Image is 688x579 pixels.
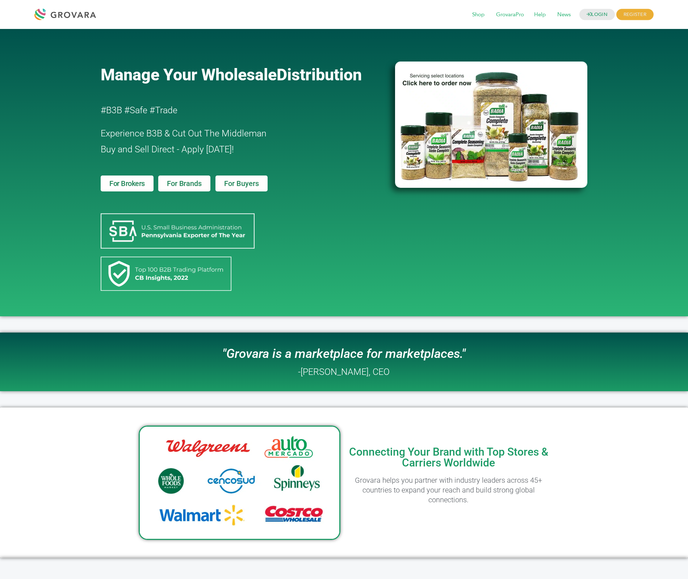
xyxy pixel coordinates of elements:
span: Manage Your Wholesale [101,65,277,84]
a: For Brokers [101,176,154,191]
span: For Brands [167,180,201,187]
a: LOGIN [579,9,615,20]
span: Experience B3B & Cut Out The Middleman [101,128,267,139]
a: Help [529,11,551,19]
h2: Grovara helps you partner with industry leaders across 45+ countries to expand your reach and bui... [348,476,550,505]
span: For Buyers [224,180,259,187]
span: REGISTER [616,9,654,20]
a: Manage Your WholesaleDistribution [101,65,383,84]
a: For Buyers [215,176,268,191]
span: News [552,8,576,22]
a: News [552,11,576,19]
span: Help [529,8,551,22]
a: For Brands [158,176,210,191]
a: Shop [467,11,490,19]
h2: #B3B #Safe #Trade [101,102,353,118]
h2: Connecting Your Brand with Top Stores & Carriers Worldwide [348,447,550,468]
span: For Brokers [109,180,145,187]
span: Distribution [277,65,362,84]
h2: -[PERSON_NAME], CEO [298,367,390,376]
span: GrovaraPro [491,8,529,22]
i: "Grovara is a marketplace for marketplaces." [222,346,466,361]
span: Buy and Sell Direct - Apply [DATE]! [101,144,234,155]
span: Shop [467,8,490,22]
a: GrovaraPro [491,11,529,19]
